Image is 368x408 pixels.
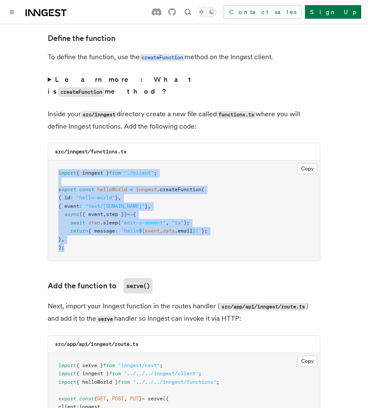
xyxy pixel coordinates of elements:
[130,396,139,402] span: PUT
[97,396,106,402] span: GET
[193,228,195,234] span: }
[76,170,109,176] span: { inngest }
[58,379,76,385] span: import
[115,195,118,201] span: }
[154,170,157,176] span: ;
[48,51,320,63] p: To define the function, use the method on the Inngest client.
[96,316,114,323] code: serve
[58,396,76,402] span: export
[145,203,148,209] span: }
[112,396,124,402] span: POST
[115,228,118,234] span: :
[58,244,64,250] span: );
[76,371,109,376] span: { inngest }
[48,32,115,44] a: Define the function
[118,220,121,226] span: (
[124,278,152,293] code: serve()
[70,228,88,234] span: return
[163,396,169,402] span: ({
[305,5,361,19] a: Sign Up
[76,195,115,201] span: "hello-world"
[160,362,163,368] span: ;
[48,278,152,293] a: Add the function toserve()
[297,356,317,367] button: Copy
[55,341,138,347] code: src/app/api/inngest/route.ts
[160,228,163,234] span: .
[79,187,94,193] span: const
[94,396,97,402] span: {
[175,228,193,234] span: .email
[79,203,82,209] span: :
[55,149,126,155] code: src/inngest/functions.ts
[76,379,118,385] span: { helloWorld }
[7,7,17,17] button: Toggle navigation
[124,396,127,402] span: ,
[140,53,184,61] a: createFunction
[198,371,201,376] span: ;
[79,211,103,217] span: ({ event
[220,303,306,310] code: src/app/api/inngest/route.ts
[64,211,79,217] span: async
[124,371,198,376] span: "../../../inngest/client"
[201,187,204,193] span: (
[48,108,320,132] p: Inside your directory create a new file called where you will define Inngest functions. Add the f...
[88,220,100,226] span: step
[133,211,136,217] span: {
[118,379,130,385] span: from
[88,228,115,234] span: { message
[109,170,121,176] span: from
[58,236,61,242] span: }
[136,187,157,193] span: inngest
[58,371,76,376] span: import
[224,5,302,19] a: Contact sales
[148,203,151,209] span: ,
[76,362,103,368] span: { serve }
[100,220,118,226] span: .sleep
[139,228,145,234] span: ${
[157,187,201,193] span: .createFunction
[58,195,70,201] span: { id
[148,396,163,402] span: serve
[163,228,175,234] span: data
[106,396,109,402] span: ,
[58,170,76,176] span: import
[121,220,166,226] span: "wait-a-moment"
[61,236,64,242] span: ,
[195,228,201,234] span: !`
[118,195,121,201] span: ,
[130,187,133,193] span: =
[172,220,184,226] span: "1s"
[81,111,117,118] code: src/inngest
[142,396,145,402] span: =
[121,228,139,234] span: `Hello
[103,362,115,368] span: from
[297,163,317,174] button: Copy
[58,203,79,209] span: { event
[217,111,256,118] code: functions.ts
[48,300,320,325] p: Next, import your Inngest function in the routes handler ( ) and add it to the handler so Inngest...
[106,211,127,217] span: step })
[184,220,190,226] span: );
[109,371,121,376] span: from
[183,7,193,17] button: Find something...
[196,7,217,17] button: Toggle dark mode
[103,211,106,217] span: ,
[201,228,207,234] span: };
[216,379,219,385] span: ;
[166,220,169,226] span: ,
[133,379,216,385] span: "../../../inngest/functions"
[70,220,85,226] span: await
[48,74,320,98] summary: Learn more: What iscreateFunctionmethod?
[70,195,73,201] span: :
[79,396,94,402] span: const
[97,187,127,193] span: helloWorld
[140,54,184,61] code: createFunction
[48,75,195,95] strong: Learn more: What is method?
[85,203,145,209] span: "test/[DOMAIN_NAME]"
[58,87,105,97] code: createFunction
[139,396,142,402] span: }
[118,362,160,368] span: "inngest/next"
[124,170,154,176] span: "./client"
[145,228,160,234] span: event
[58,362,76,368] span: import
